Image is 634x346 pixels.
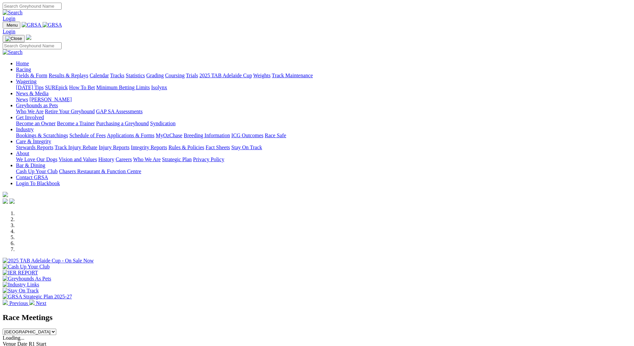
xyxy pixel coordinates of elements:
img: chevron-left-pager-white.svg [3,300,8,305]
a: Login [3,16,15,21]
a: Become an Owner [16,121,56,126]
a: Track Injury Rebate [55,145,97,150]
a: SUREpick [45,85,68,90]
a: Get Involved [16,115,44,120]
a: Syndication [150,121,175,126]
img: Industry Links [3,282,39,288]
div: Greyhounds as Pets [16,109,631,115]
a: Integrity Reports [131,145,167,150]
a: Previous [3,300,29,306]
a: Chasers Restaurant & Function Centre [59,169,141,174]
a: News & Media [16,91,49,96]
span: Next [36,300,46,306]
a: Bookings & Scratchings [16,133,68,138]
a: Wagering [16,79,37,84]
a: Who We Are [16,109,44,114]
a: Strategic Plan [162,157,192,162]
a: Industry [16,127,34,132]
a: Stewards Reports [16,145,53,150]
a: GAP SA Assessments [96,109,143,114]
a: Retire Your Greyhound [45,109,95,114]
a: Race Safe [265,133,286,138]
span: Menu [7,23,18,28]
img: chevron-right-pager-white.svg [29,300,35,305]
img: logo-grsa-white.png [3,192,8,197]
a: Track Maintenance [272,73,313,78]
a: Racing [16,67,31,72]
a: Coursing [165,73,185,78]
button: Toggle navigation [3,22,20,29]
img: twitter.svg [9,198,15,204]
img: 2025 TAB Adelaide Cup - On Sale Now [3,258,94,264]
a: Injury Reports [99,145,129,150]
a: Greyhounds as Pets [16,103,58,108]
a: [DATE] Tips [16,85,44,90]
img: Cash Up Your Club [3,264,50,270]
div: Get Involved [16,121,631,127]
h2: Race Meetings [3,313,631,322]
a: Fact Sheets [206,145,230,150]
a: Contact GRSA [16,174,48,180]
a: Minimum Betting Limits [96,85,150,90]
img: facebook.svg [3,198,8,204]
a: ICG Outcomes [231,133,263,138]
a: News [16,97,28,102]
span: Previous [9,300,28,306]
span: Loading... [3,335,24,341]
a: About [16,151,29,156]
a: How To Bet [69,85,95,90]
div: Industry [16,133,631,139]
a: Schedule of Fees [69,133,106,138]
a: Calendar [90,73,109,78]
button: Toggle navigation [3,35,25,42]
div: Care & Integrity [16,145,631,151]
img: Greyhounds As Pets [3,276,51,282]
a: Home [16,61,29,66]
a: Bar & Dining [16,163,45,168]
a: Isolynx [151,85,167,90]
img: GRSA Strategic Plan 2025-27 [3,294,72,300]
div: Wagering [16,85,631,91]
a: Grading [146,73,164,78]
a: Applications & Forms [107,133,154,138]
a: Who We Are [133,157,161,162]
a: MyOzChase [156,133,182,138]
input: Search [3,42,62,49]
img: Search [3,10,23,16]
img: GRSA [22,22,41,28]
div: Bar & Dining [16,169,631,174]
a: Fields & Form [16,73,47,78]
a: Trials [186,73,198,78]
a: 2025 TAB Adelaide Cup [199,73,252,78]
a: Privacy Policy [193,157,224,162]
a: Login To Blackbook [16,180,60,186]
img: GRSA [43,22,62,28]
img: Stay On Track [3,288,39,294]
img: Close [5,36,22,41]
a: Become a Trainer [57,121,95,126]
a: Purchasing a Greyhound [96,121,149,126]
a: Stay On Track [231,145,262,150]
a: Care & Integrity [16,139,51,144]
a: Vision and Values [59,157,97,162]
a: [PERSON_NAME] [29,97,72,102]
a: Tracks [110,73,124,78]
a: Next [29,300,46,306]
a: Weights [253,73,271,78]
img: IER REPORT [3,270,38,276]
div: About [16,157,631,163]
img: Search [3,49,23,55]
a: Statistics [126,73,145,78]
img: logo-grsa-white.png [26,35,31,40]
a: Rules & Policies [168,145,204,150]
a: Careers [115,157,132,162]
a: Login [3,29,15,34]
a: History [98,157,114,162]
input: Search [3,3,62,10]
a: Results & Replays [49,73,88,78]
a: Cash Up Your Club [16,169,58,174]
a: We Love Our Dogs [16,157,57,162]
div: Racing [16,73,631,79]
div: News & Media [16,97,631,103]
a: Breeding Information [184,133,230,138]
